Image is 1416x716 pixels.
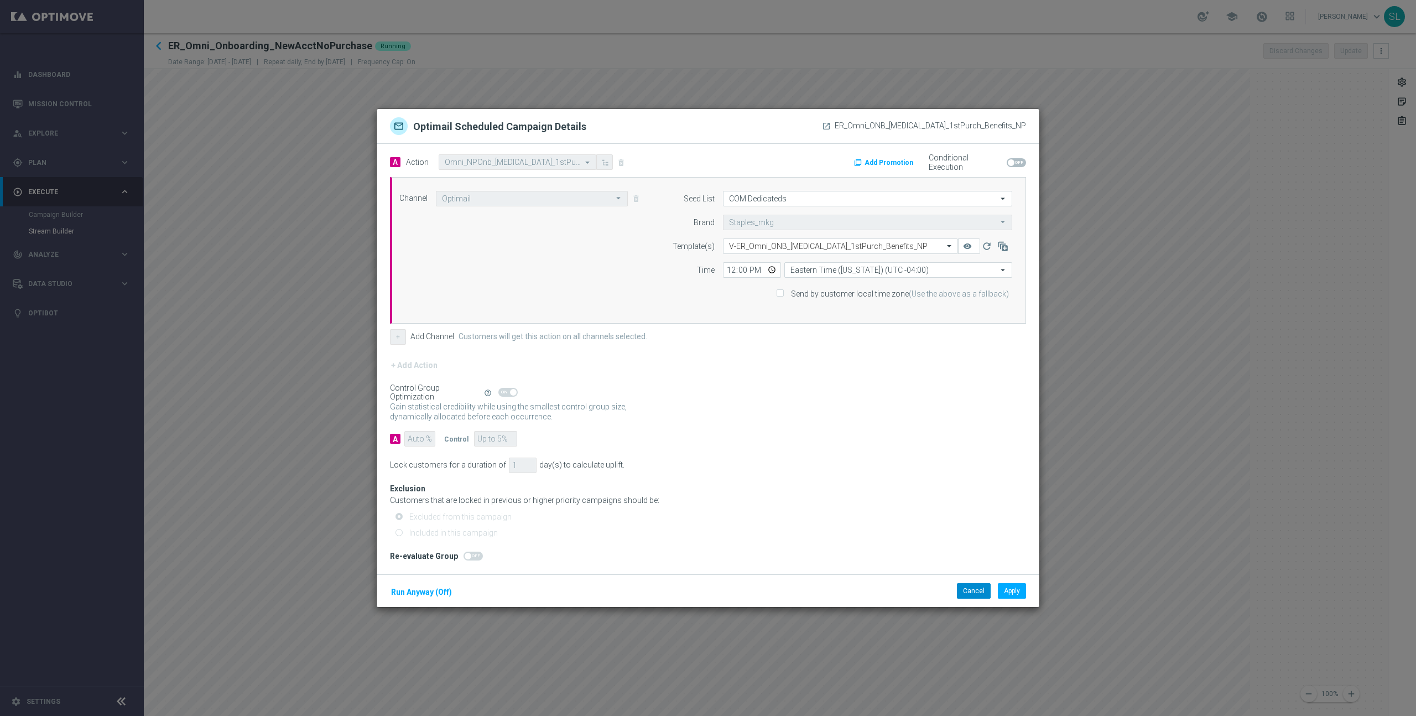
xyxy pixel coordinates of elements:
[406,158,429,167] label: Action
[697,266,715,275] label: Time
[444,434,468,444] div: Control
[413,120,586,135] h2: Optimail Scheduled Campaign Details
[694,218,715,227] label: Brand
[390,383,483,402] div: Control Group Optimization
[963,242,972,251] i: remove_red_eye
[980,238,996,254] button: refresh
[909,289,1009,298] span: (Use the above as a fallback)
[998,191,1009,206] i: arrow_drop_down
[390,585,453,599] button: Run Anyway (Off)
[390,460,506,470] div: Lock customers for a duration of
[723,191,1012,206] input: Optional
[539,460,624,470] div: day(s) to calculate uplift.
[390,552,458,561] div: Re-evaluate Group
[929,153,1002,172] label: Conditional Execution
[390,157,400,167] span: A
[459,332,647,341] label: Customers will get this action on all channels selected.
[835,121,1026,131] span: ER_Omni_ONB_[MEDICAL_DATA]_1stPurch_Benefits_NP
[784,262,1012,278] input: Select time zone
[822,122,831,131] a: launch
[998,263,1009,277] i: arrow_drop_down
[407,512,512,522] label: Excluded from this campaign
[723,238,958,254] ng-select: V-ER_Omni_ONB_T3_1stPurch_Benefits_NP
[958,238,980,254] button: remove_red_eye
[613,191,624,205] i: arrow_drop_down
[853,157,917,169] button: Add Promotion
[390,484,463,494] div: Exclusion
[684,194,715,204] label: Seed List
[399,194,428,203] label: Channel
[483,386,498,398] button: help_outline
[390,434,400,444] div: A
[998,583,1026,599] button: Apply
[439,154,596,170] ng-select: Omni_NPOnb_T3_1stPurch
[410,332,454,341] label: Add Channel
[407,528,498,538] label: Included in this campaign
[673,242,715,251] label: Template(s)
[390,496,1026,505] div: Customers that are locked in previous or higher priority campaigns should be:
[484,389,492,397] i: help_outline
[998,215,1009,229] i: arrow_drop_down
[957,583,991,599] button: Cancel
[390,329,406,345] button: +
[981,241,992,252] i: refresh
[787,289,1009,299] label: Send by customer local time zone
